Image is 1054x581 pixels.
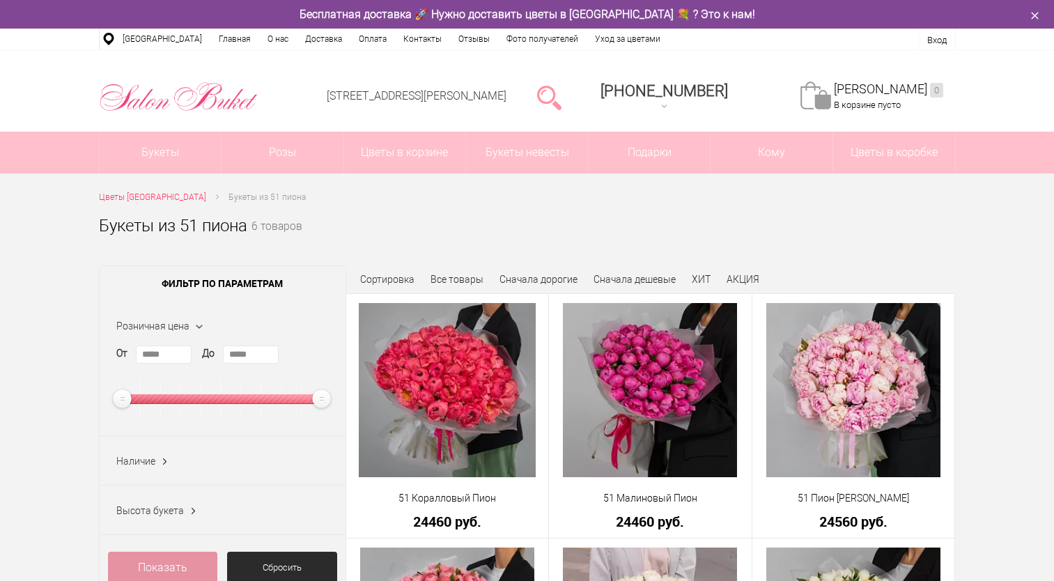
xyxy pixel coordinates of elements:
a: Сначала дешевые [594,274,676,285]
span: Высота букета [116,505,184,516]
a: Оплата [350,29,395,49]
span: Сортировка [360,274,414,285]
a: Главная [210,29,259,49]
span: Фильтр по параметрам [100,266,346,301]
span: Букеты из 51 пиона [228,192,306,202]
span: Наличие [116,456,155,467]
span: [PHONE_NUMBER] [600,82,728,100]
a: АКЦИЯ [727,274,759,285]
span: Кому [711,132,832,173]
a: Цветы [GEOGRAPHIC_DATA] [99,190,206,205]
a: 51 Коралловый Пион [355,491,540,506]
a: Букеты невесты [466,132,588,173]
a: [STREET_ADDRESS][PERSON_NAME] [327,89,506,102]
a: [GEOGRAPHIC_DATA] [114,29,210,49]
label: До [202,346,215,361]
a: ХИТ [692,274,711,285]
span: В корзине пусто [834,100,901,110]
a: Все товары [431,274,483,285]
small: 6 товаров [251,222,302,255]
a: Уход за цветами [587,29,669,49]
img: Цветы Нижний Новгород [99,79,258,115]
a: Букеты [100,132,222,173]
a: Отзывы [450,29,498,49]
label: От [116,346,127,361]
a: Цветы в корзине [344,132,466,173]
a: [PERSON_NAME] [834,82,943,98]
a: Доставка [297,29,350,49]
div: Бесплатная доставка 🚀 Нужно доставить цветы в [GEOGRAPHIC_DATA] 💐 ? Это к нам! [88,7,966,22]
span: Розничная цена [116,320,189,332]
a: Контакты [395,29,450,49]
a: Сначала дорогие [499,274,578,285]
a: Вход [927,35,947,45]
a: Цветы в коробке [833,132,955,173]
img: 51 Коралловый Пион [359,303,536,477]
a: 51 Пион [PERSON_NAME] [761,491,946,506]
a: 24460 руб. [355,514,540,529]
a: 24460 руб. [558,514,743,529]
ins: 0 [930,83,943,98]
a: О нас [259,29,297,49]
a: [PHONE_NUMBER] [592,77,736,117]
a: Подарки [589,132,711,173]
img: 51 Малиновый Пион [563,303,737,477]
a: 51 Малиновый Пион [558,491,743,506]
a: Фото получателей [498,29,587,49]
a: 24560 руб. [761,514,946,529]
h1: Букеты из 51 пиона [99,213,247,238]
img: 51 Пион Сара Бернар [766,303,940,477]
span: Цветы [GEOGRAPHIC_DATA] [99,192,206,202]
a: Розы [222,132,343,173]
